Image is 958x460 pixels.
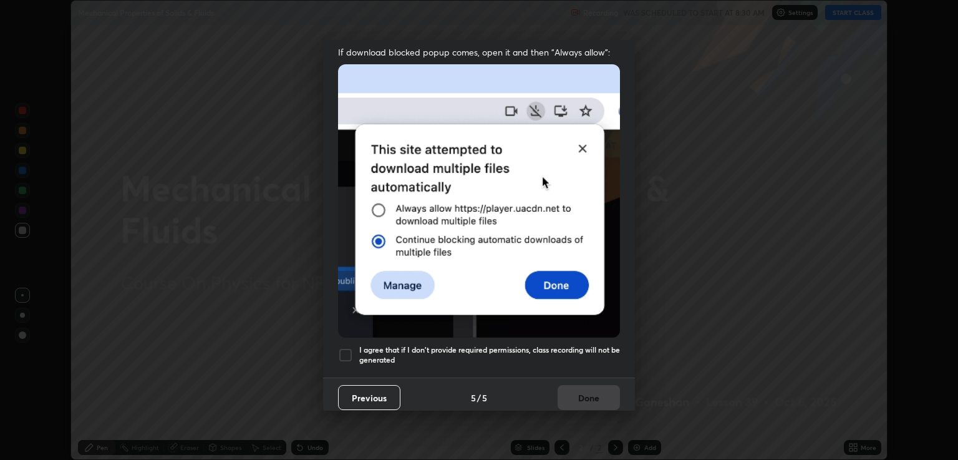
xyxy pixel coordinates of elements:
h5: I agree that if I don't provide required permissions, class recording will not be generated [359,345,620,365]
h4: / [477,391,481,404]
span: If download blocked popup comes, open it and then "Always allow": [338,46,620,58]
button: Previous [338,385,400,410]
h4: 5 [482,391,487,404]
h4: 5 [471,391,476,404]
img: downloads-permission-blocked.gif [338,64,620,337]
